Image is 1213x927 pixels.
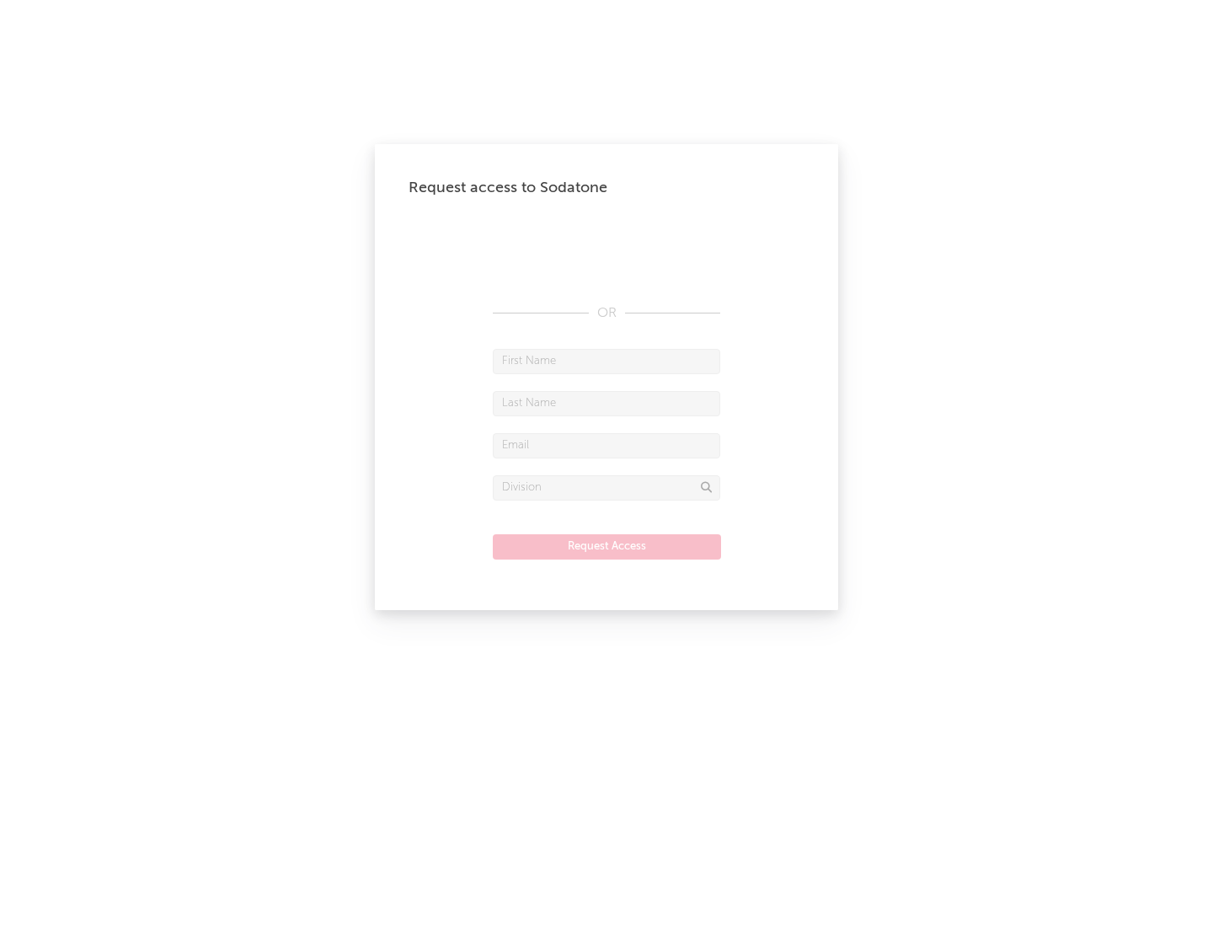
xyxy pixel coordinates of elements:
input: Email [493,433,720,458]
div: OR [493,303,720,324]
div: Request access to Sodatone [409,178,804,198]
input: Division [493,475,720,501]
input: First Name [493,349,720,374]
input: Last Name [493,391,720,416]
button: Request Access [493,534,721,560]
